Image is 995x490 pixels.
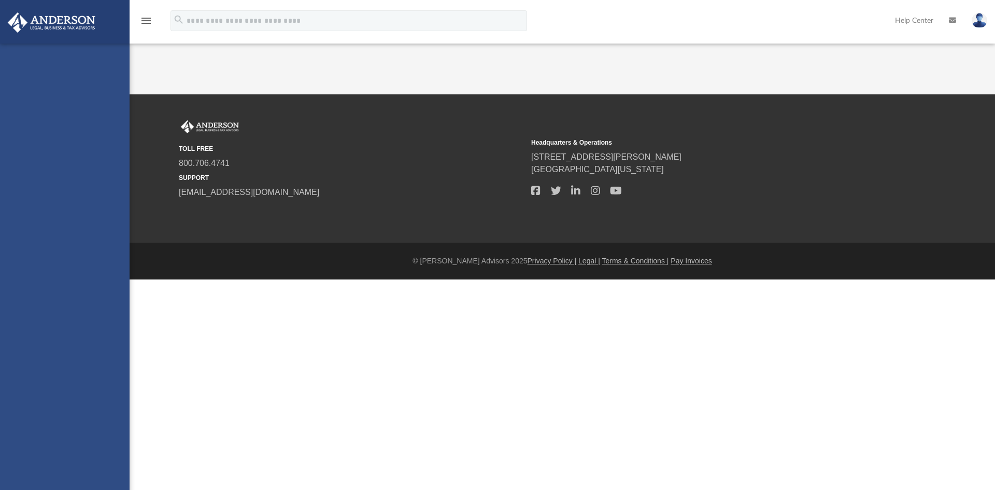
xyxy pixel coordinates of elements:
small: Headquarters & Operations [531,138,876,147]
i: menu [140,15,152,27]
img: Anderson Advisors Platinum Portal [5,12,98,33]
a: [EMAIL_ADDRESS][DOMAIN_NAME] [179,188,319,197]
small: SUPPORT [179,173,524,183]
i: search [173,14,184,25]
a: Legal | [578,257,600,265]
a: Pay Invoices [671,257,712,265]
a: 800.706.4741 [179,159,230,167]
img: Anderson Advisors Platinum Portal [179,120,241,134]
img: User Pic [972,13,987,28]
a: Privacy Policy | [528,257,577,265]
a: [STREET_ADDRESS][PERSON_NAME] [531,152,681,161]
div: © [PERSON_NAME] Advisors 2025 [130,256,995,267]
a: Terms & Conditions | [602,257,669,265]
a: menu [140,20,152,27]
a: [GEOGRAPHIC_DATA][US_STATE] [531,165,664,174]
small: TOLL FREE [179,144,524,153]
